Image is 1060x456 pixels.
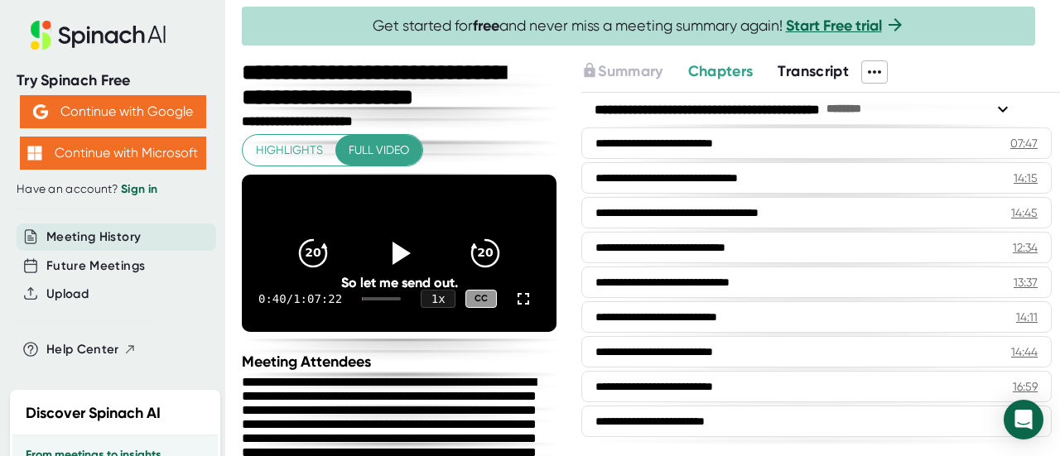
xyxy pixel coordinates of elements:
[688,62,754,80] span: Chapters
[473,17,499,35] b: free
[778,62,849,80] span: Transcript
[335,135,422,166] button: Full video
[33,104,48,119] img: Aehbyd4JwY73AAAAAElFTkSuQmCC
[581,60,687,84] div: Upgrade to access
[349,140,409,161] span: Full video
[1010,135,1038,151] div: 07:47
[256,140,323,161] span: Highlights
[20,95,206,128] button: Continue with Google
[273,275,525,290] div: So let me send out.
[46,285,89,304] button: Upload
[1013,239,1038,256] div: 12:34
[46,228,141,247] button: Meeting History
[1014,274,1038,290] div: 13:37
[688,60,754,83] button: Chapters
[373,17,905,36] span: Get started for and never miss a meeting summary again!
[786,17,882,35] a: Start Free trial
[242,353,561,371] div: Meeting Attendees
[1013,378,1038,395] div: 16:59
[1011,343,1038,360] div: 14:44
[598,62,662,80] span: Summary
[778,60,849,83] button: Transcript
[1004,400,1043,439] div: Open Intercom Messenger
[17,71,209,90] div: Try Spinach Free
[1014,170,1038,186] div: 14:15
[26,402,161,425] h2: Discover Spinach AI
[20,137,206,170] button: Continue with Microsoft
[258,292,342,305] div: 0:40 / 1:07:22
[581,60,662,83] button: Summary
[421,290,455,308] div: 1 x
[17,182,209,197] div: Have an account?
[46,257,145,276] button: Future Meetings
[46,340,119,359] span: Help Center
[121,182,157,196] a: Sign in
[1011,204,1038,221] div: 14:45
[465,290,497,309] div: CC
[243,135,336,166] button: Highlights
[1016,309,1038,325] div: 14:11
[46,340,137,359] button: Help Center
